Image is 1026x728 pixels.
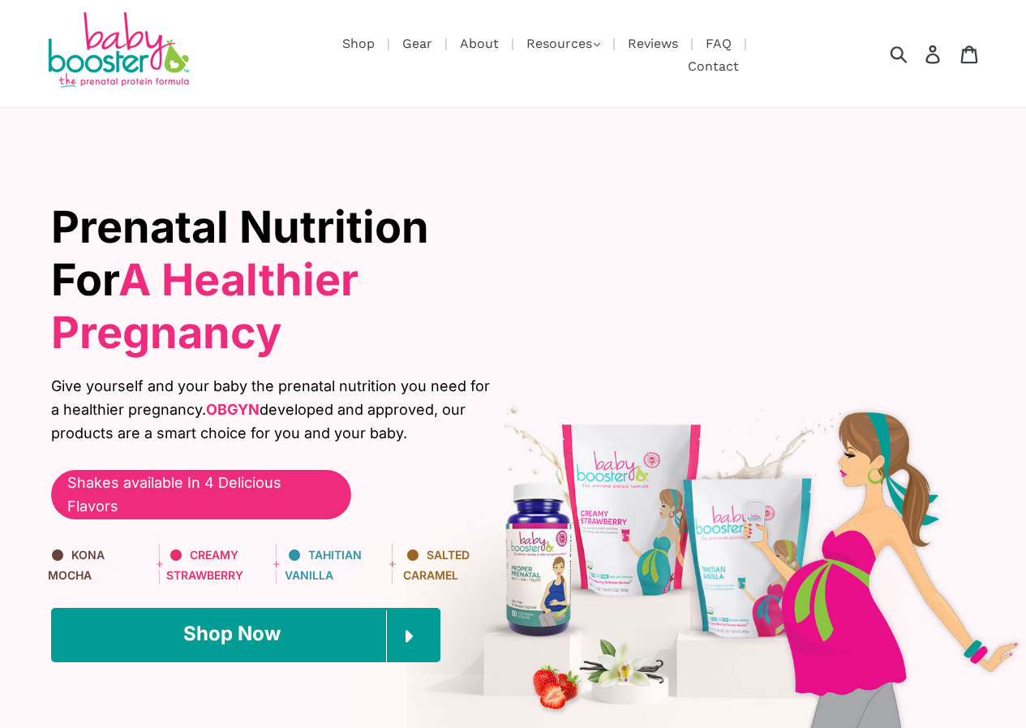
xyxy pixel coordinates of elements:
span: Give yourself and your baby the prenatal nutrition you need for a healthier pregnancy. developed ... [51,375,501,445]
img: Baby Booster Prenatal Protein Supplements [45,12,191,91]
b: OBGYN [206,401,260,418]
a: Reviews [620,33,686,54]
span: Salted Caramel [403,548,470,581]
span: A Healthier Pregnancy [51,253,358,359]
a: Shop [334,33,383,54]
span: Shop Now [183,622,281,645]
a: Contact [680,56,747,76]
a: Gear [394,33,440,54]
span: KONA Mocha [48,548,105,581]
span: Prenatal Nutrition For [51,200,429,359]
span: Tahitian Vanilla [285,548,362,581]
span: Shakes available In 4 Delicious Flavors [67,472,335,519]
a: About [452,33,507,54]
span: Creamy Strawberry [166,548,243,581]
input: Search [895,36,940,71]
button: Resources [518,32,608,56]
a: Shop Now [51,608,440,661]
a: FAQ [698,33,740,54]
